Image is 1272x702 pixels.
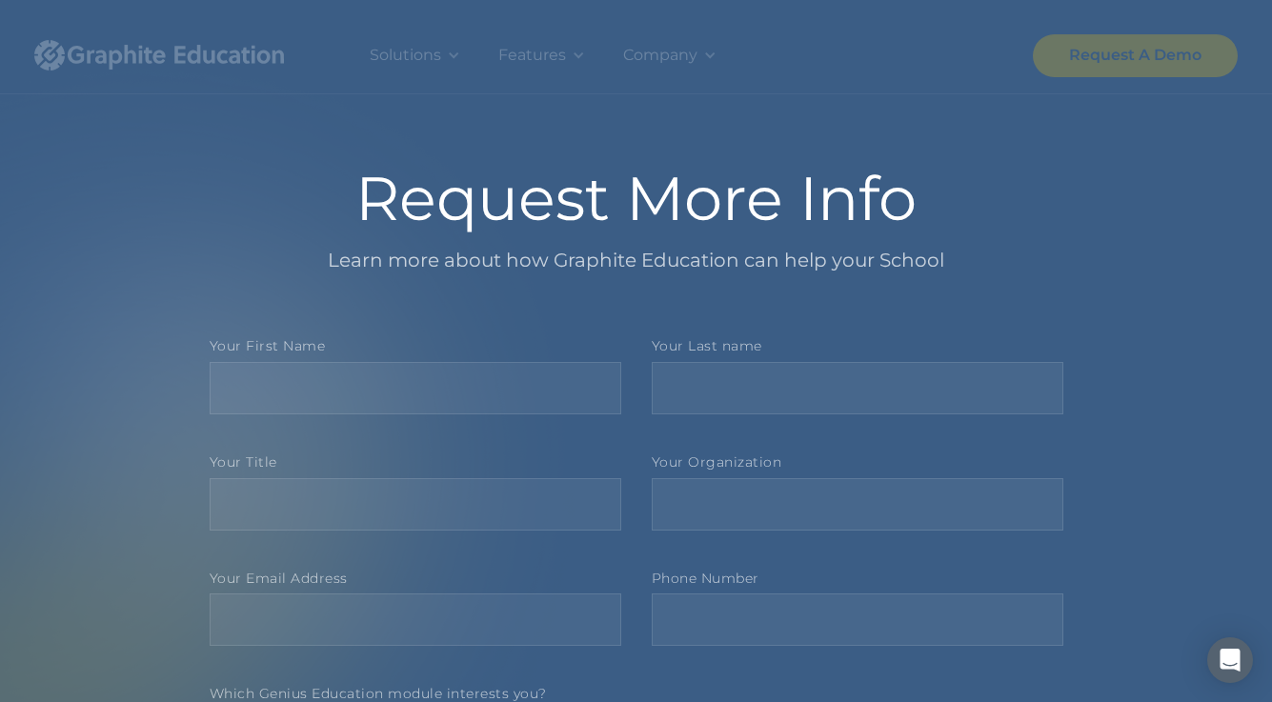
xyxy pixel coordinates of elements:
label: Your Title [210,454,621,471]
div: Company [623,42,697,69]
div: Features [479,17,604,93]
div: Request A Demo [1069,42,1201,69]
p: Learn more about how Graphite Education can help your School [210,244,1063,277]
div: Solutions [351,17,479,93]
label: Which Genius Education module interests you? [210,686,1063,702]
div: Solutions [370,42,441,69]
a: Request A Demo [1033,34,1238,77]
label: Your Organization [652,454,1063,471]
h1: Request More Info [210,168,1063,229]
a: home [34,17,320,93]
label: Your Email Address [210,571,621,587]
div: Open Intercom Messenger [1207,637,1253,683]
div: Company [604,17,736,93]
label: Your First Name [210,338,621,354]
label: Your Last name [652,338,1063,354]
div: Features [498,42,566,69]
label: Phone Number [652,571,1063,587]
